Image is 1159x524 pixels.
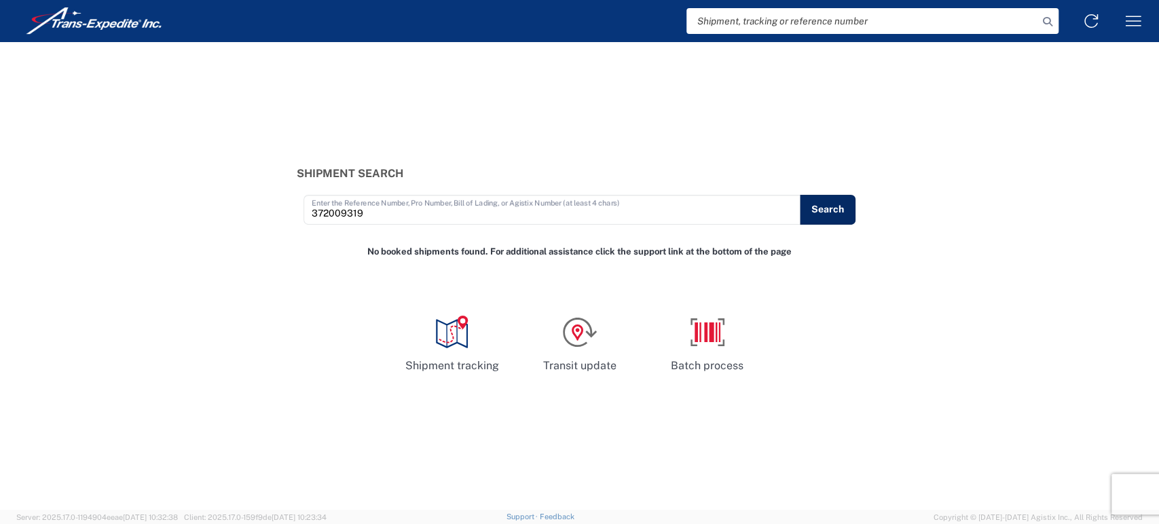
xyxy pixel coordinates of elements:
a: Support [506,512,540,521]
button: Search [800,195,856,225]
h3: Shipment Search [297,167,862,180]
a: Batch process [649,303,766,385]
span: Server: 2025.17.0-1194904eeae [16,513,178,521]
span: Client: 2025.17.0-159f9de [184,513,327,521]
input: Shipment, tracking or reference number [686,8,1038,34]
a: Transit update [521,303,638,385]
span: [DATE] 10:32:38 [123,513,178,521]
span: Copyright © [DATE]-[DATE] Agistix Inc., All Rights Reserved [934,511,1143,523]
a: Feedback [540,512,574,521]
a: Shipment tracking [394,303,511,385]
span: [DATE] 10:23:34 [272,513,327,521]
div: No booked shipments found. For additional assistance click the support link at the bottom of the ... [290,239,870,265]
